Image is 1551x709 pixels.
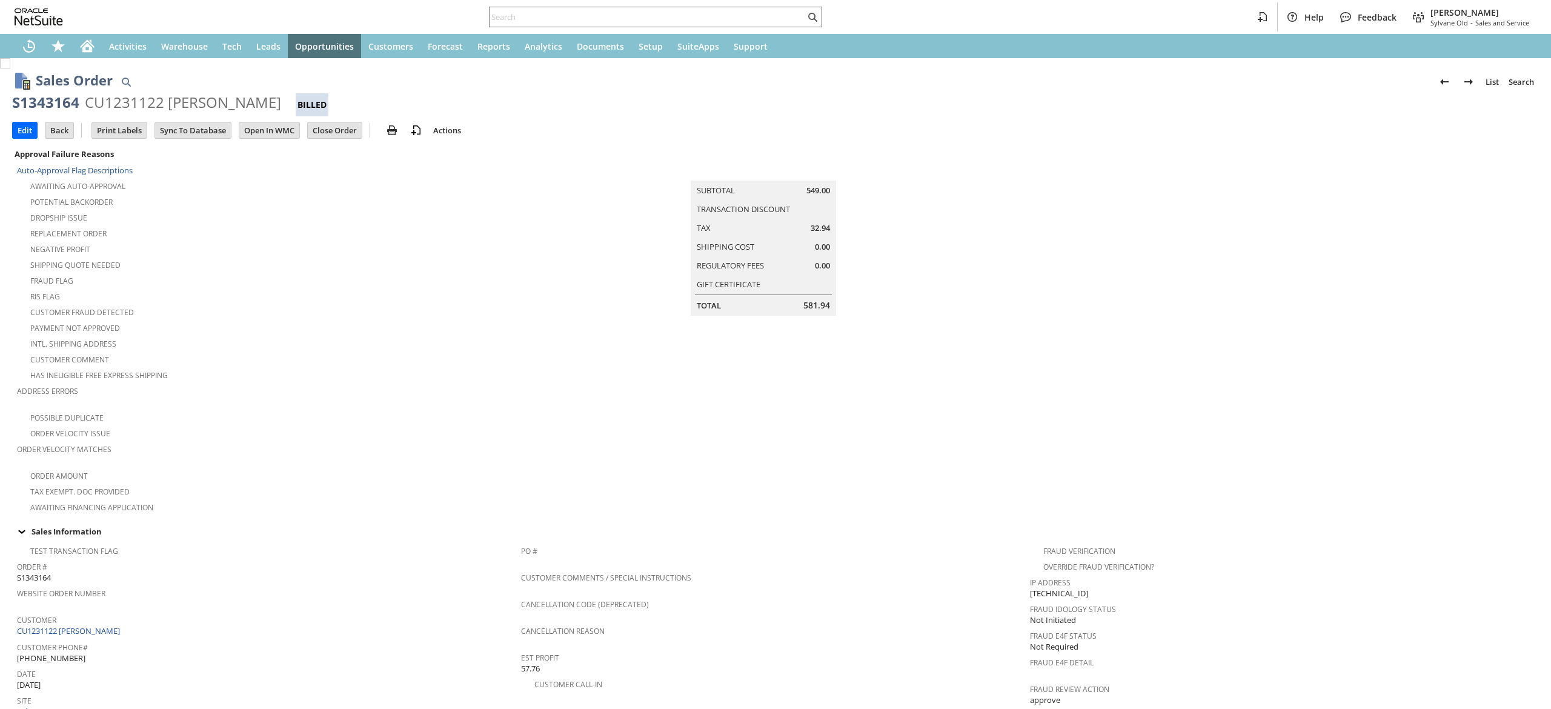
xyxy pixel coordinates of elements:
a: Negative Profit [30,244,90,255]
input: Sync To Database [155,122,231,138]
a: Gift Certificate [697,279,760,290]
input: Back [45,122,73,138]
a: Order # [17,562,47,572]
a: Awaiting Financing Application [30,502,153,513]
span: Customers [368,41,413,52]
span: 581.94 [803,299,830,311]
span: Forecast [428,41,463,52]
a: Recent Records [15,34,44,58]
img: add-record.svg [409,123,423,138]
span: Leads [256,41,281,52]
a: Actions [428,125,466,136]
a: Home [73,34,102,58]
img: Previous [1437,75,1452,89]
a: Intl. Shipping Address [30,339,116,349]
a: Customers [361,34,420,58]
input: Print Labels [92,122,147,138]
span: [PERSON_NAME] [1430,7,1529,18]
a: CU1231122 [PERSON_NAME] [17,625,123,636]
a: Customer Call-in [534,679,602,690]
span: [PHONE_NUMBER] [17,653,85,664]
a: Subtotal [697,185,735,196]
a: Replacement Order [30,228,107,239]
div: CU1231122 [PERSON_NAME] [85,93,281,112]
input: Search [490,10,805,24]
span: Not Initiated [1030,614,1076,626]
td: Sales Information [12,524,1539,539]
span: 549.00 [806,185,830,196]
a: Order Velocity Issue [30,428,110,439]
div: Approval Failure Reasons [12,146,516,162]
a: Auto-Approval Flag Descriptions [17,165,133,176]
a: Customer Phone# [17,642,88,653]
span: Sales and Service [1475,18,1529,27]
a: Total [697,300,721,311]
div: Shortcuts [44,34,73,58]
a: Support [726,34,775,58]
a: Tax Exempt. Doc Provided [30,487,130,497]
img: Quick Find [119,75,133,89]
a: Override Fraud Verification? [1043,562,1154,572]
a: Fraud Verification [1043,546,1115,556]
a: Opportunities [288,34,361,58]
div: S1343164 [12,93,79,112]
a: Customer Comments / Special Instructions [521,573,691,583]
a: Has Ineligible Free Express Shipping [30,370,168,381]
span: SuiteApps [677,41,719,52]
a: Payment not approved [30,323,120,333]
input: Edit [13,122,37,138]
a: Setup [631,34,670,58]
a: List [1481,72,1504,92]
a: Tech [215,34,249,58]
span: Documents [577,41,624,52]
span: [DATE] [17,679,41,691]
span: Not Required [1030,641,1078,653]
a: Fraud Flag [30,276,73,286]
img: Next [1461,75,1476,89]
a: Cancellation Reason [521,626,605,636]
a: Est Profit [521,653,559,663]
a: PO # [521,546,537,556]
svg: Home [80,39,95,53]
a: Order Velocity Matches [17,444,111,454]
a: Shipping Cost [697,241,754,252]
a: IP Address [1030,578,1071,588]
span: Activities [109,41,147,52]
caption: Summary [691,161,836,181]
input: Open In WMC [239,122,299,138]
span: 57.76 [521,663,540,674]
a: Fraud Idology Status [1030,604,1116,614]
span: Reports [477,41,510,52]
a: Fraud E4F Status [1030,631,1097,641]
span: Opportunities [295,41,354,52]
span: Tech [222,41,242,52]
a: Tax [697,222,711,233]
span: Analytics [525,41,562,52]
a: RIS flag [30,291,60,302]
a: Shipping Quote Needed [30,260,121,270]
a: Leads [249,34,288,58]
a: Regulatory Fees [697,260,764,271]
a: Possible Duplicate [30,413,104,423]
a: Activities [102,34,154,58]
a: Address Errors [17,386,78,396]
a: Customer [17,615,56,625]
a: Fraud Review Action [1030,684,1109,694]
a: Reports [470,34,517,58]
svg: Shortcuts [51,39,65,53]
a: Website Order Number [17,588,105,599]
span: 32.94 [811,222,830,234]
a: Analytics [517,34,570,58]
a: SuiteApps [670,34,726,58]
a: Potential Backorder [30,197,113,207]
span: [TECHNICAL_ID] [1030,588,1088,599]
a: Search [1504,72,1539,92]
span: Warehouse [161,41,208,52]
div: Sales Information [12,524,1534,539]
span: 0.00 [815,241,830,253]
svg: Search [805,10,820,24]
span: Setup [639,41,663,52]
svg: Recent Records [22,39,36,53]
a: Customer Comment [30,354,109,365]
span: 0.00 [815,260,830,271]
